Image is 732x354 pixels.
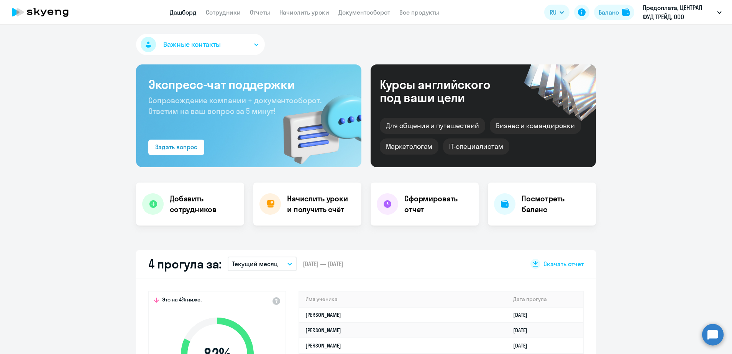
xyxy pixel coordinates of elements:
button: Важные контакты [136,34,265,55]
a: [DATE] [513,342,533,349]
div: Для общения и путешествий [380,118,485,134]
button: Задать вопрос [148,140,204,155]
a: [PERSON_NAME] [305,342,341,349]
a: Документооборот [338,8,390,16]
img: bg-img [272,81,361,167]
a: Все продукты [399,8,439,16]
span: Важные контакты [163,40,221,49]
div: IT-специалистам [443,138,509,155]
span: Скачать отчет [543,260,584,268]
div: Задать вопрос [155,142,197,151]
a: [DATE] [513,327,533,334]
span: [DATE] — [DATE] [303,260,343,268]
span: RU [550,8,556,17]
button: RU [544,5,570,20]
a: [PERSON_NAME] [305,327,341,334]
h4: Начислить уроки и получить счёт [287,193,354,215]
h3: Экспресс-чат поддержки [148,77,349,92]
p: Текущий месяц [232,259,278,268]
th: Дата прогула [507,291,583,307]
a: [DATE] [513,311,533,318]
div: Бизнес и командировки [490,118,581,134]
span: Сопровождение компании + документооборот. Ответим на ваш вопрос за 5 минут! [148,95,322,116]
h4: Посмотреть баланс [522,193,590,215]
a: Начислить уроки [279,8,329,16]
span: Это на 4% ниже, [162,296,202,305]
a: Отчеты [250,8,270,16]
h2: 4 прогула за: [148,256,222,272]
div: Баланс [599,8,619,17]
p: Предоплата, ЦЕНТРАЛ ФУД ТРЕЙД, ООО [643,3,714,21]
button: Балансbalance [594,5,634,20]
button: Предоплата, ЦЕНТРАЛ ФУД ТРЕЙД, ООО [639,3,725,21]
a: [PERSON_NAME] [305,311,341,318]
div: Курсы английского под ваши цели [380,78,511,104]
a: Сотрудники [206,8,241,16]
a: Дашборд [170,8,197,16]
h4: Сформировать отчет [404,193,473,215]
h4: Добавить сотрудников [170,193,238,215]
img: balance [622,8,630,16]
div: Маркетологам [380,138,438,155]
button: Текущий месяц [228,257,297,271]
th: Имя ученика [299,291,507,307]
